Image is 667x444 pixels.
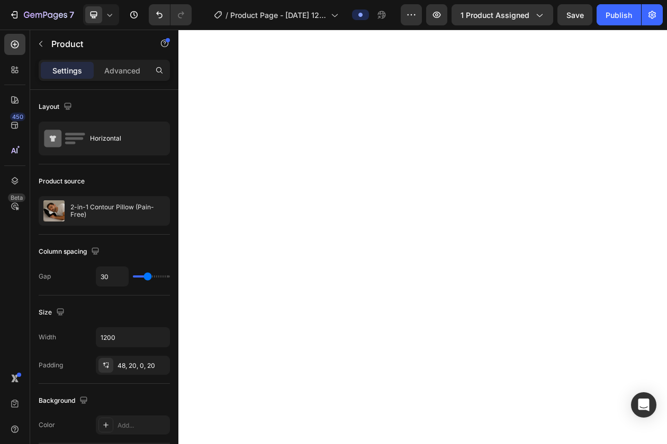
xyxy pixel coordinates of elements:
div: Beta [8,193,25,202]
div: Width [39,332,56,342]
div: 48, 20, 0, 20 [118,361,167,371]
input: Auto [96,328,169,347]
p: Product [51,38,141,50]
button: 7 [4,4,79,25]
p: 2-in-1 Contour Pillow (Pain-Free) [70,203,165,218]
div: Background [39,394,90,408]
button: Save [557,4,592,25]
img: product feature img [43,200,65,221]
button: Publish [597,4,641,25]
p: Settings [52,65,82,76]
div: Undo/Redo [149,4,192,25]
div: Size [39,306,67,320]
span: / [226,10,228,21]
span: Save [566,11,584,20]
span: Product Page - [DATE] 12:14:32 [230,10,327,21]
div: Gap [39,272,51,281]
div: Product source [39,177,85,186]
div: 450 [10,113,25,121]
div: Color [39,420,55,430]
div: Publish [606,10,632,21]
input: Auto [96,267,128,286]
p: 7 [69,8,74,21]
span: 1 product assigned [461,10,529,21]
p: Advanced [104,65,140,76]
div: Horizontal [90,126,155,151]
div: Padding [39,360,63,370]
div: Layout [39,100,74,114]
div: Column spacing [39,245,102,259]
div: Open Intercom Messenger [631,392,656,418]
div: Add... [118,421,167,430]
button: 1 product assigned [452,4,553,25]
iframe: Design area [178,30,667,444]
